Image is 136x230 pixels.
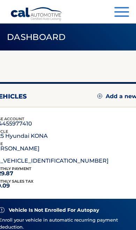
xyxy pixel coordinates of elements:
span: Dashboard [7,32,66,42]
button: Menu [114,7,129,19]
span: vehicle is not enrolled for autopay [9,207,99,213]
a: Cal Automotive [10,7,63,25]
img: add.svg [97,94,102,99]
